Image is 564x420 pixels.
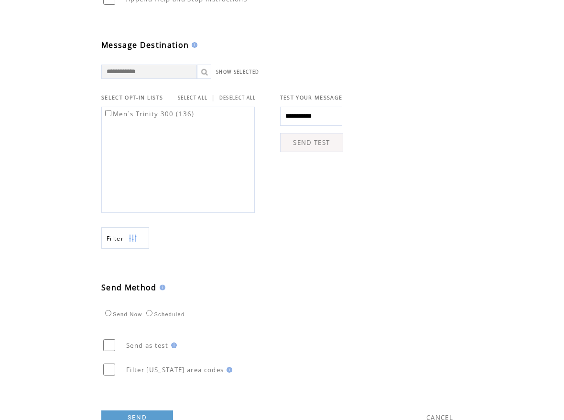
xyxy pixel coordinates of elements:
input: Men`s Trinity 300 (136) [105,110,111,116]
span: TEST YOUR MESSAGE [280,94,343,101]
img: help.gif [224,367,232,373]
span: Filter [US_STATE] area codes [126,365,224,374]
img: help.gif [157,285,165,290]
a: SELECT ALL [178,95,207,101]
span: Send as test [126,341,168,350]
a: SHOW SELECTED [216,69,259,75]
a: DESELECT ALL [219,95,256,101]
img: help.gif [168,343,177,348]
img: filters.png [129,228,137,249]
span: Message Destination [101,40,189,50]
label: Send Now [103,311,142,317]
label: Scheduled [144,311,184,317]
img: help.gif [189,42,197,48]
a: SEND TEST [280,133,343,152]
span: Show filters [107,234,124,243]
span: Send Method [101,282,157,293]
a: Filter [101,227,149,249]
span: | [211,93,215,102]
input: Send Now [105,310,111,316]
span: SELECT OPT-IN LISTS [101,94,163,101]
label: Men`s Trinity 300 (136) [103,110,195,118]
input: Scheduled [146,310,152,316]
